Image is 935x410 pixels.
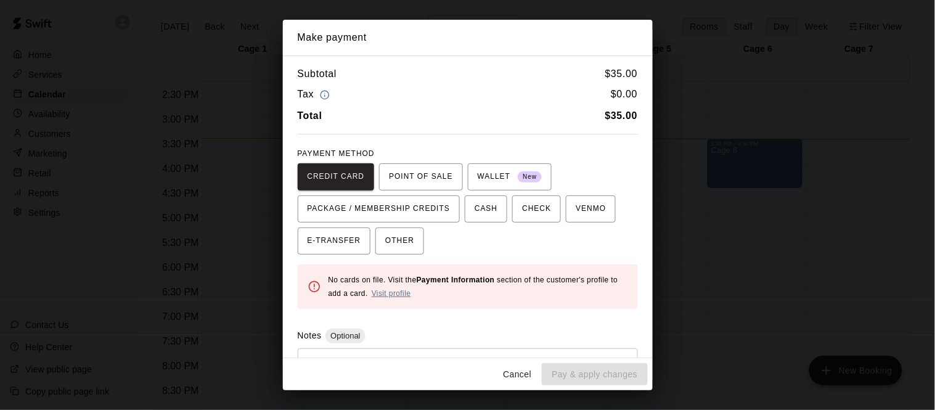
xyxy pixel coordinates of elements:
span: Optional [325,331,365,340]
span: No cards on file. Visit the section of the customer's profile to add a card. [329,276,618,298]
span: OTHER [385,231,414,251]
h6: $ 35.00 [605,66,638,82]
span: E-TRANSFER [308,231,361,251]
span: PACKAGE / MEMBERSHIP CREDITS [308,199,451,219]
h2: Make payment [283,20,653,55]
a: Visit profile [372,289,411,298]
button: OTHER [375,228,424,255]
b: Total [298,110,322,121]
span: CHECK [522,199,551,219]
button: CHECK [512,195,561,223]
button: CASH [465,195,507,223]
span: New [518,169,542,186]
button: CREDIT CARD [298,163,375,191]
h6: Tax [298,86,333,103]
span: CASH [475,199,497,219]
span: WALLET [478,167,542,187]
h6: $ 0.00 [611,86,637,103]
button: WALLET New [468,163,552,191]
span: POINT OF SALE [389,167,452,187]
span: CREDIT CARD [308,167,365,187]
button: Cancel [497,363,537,386]
button: E-TRANSFER [298,228,371,255]
button: POINT OF SALE [379,163,462,191]
button: VENMO [566,195,616,223]
span: PAYMENT METHOD [298,149,375,158]
button: PACKAGE / MEMBERSHIP CREDITS [298,195,460,223]
b: Payment Information [417,276,495,284]
span: VENMO [576,199,606,219]
label: Notes [298,330,322,340]
b: $ 35.00 [605,110,638,121]
h6: Subtotal [298,66,337,82]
